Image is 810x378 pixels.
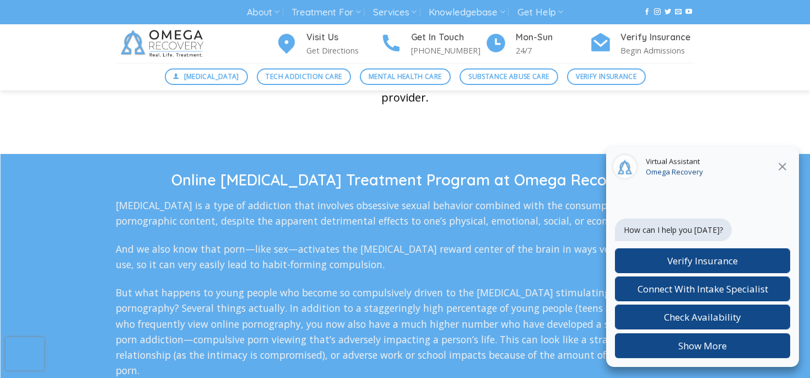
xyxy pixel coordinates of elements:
h4: Mon-Sun [516,30,590,45]
a: Tech Addiction Care [257,68,351,85]
a: Get In Touch [PHONE_NUMBER] [380,30,485,57]
a: About [247,2,279,23]
a: Follow on Facebook [644,8,650,16]
a: Knowledgebase [429,2,505,23]
a: Get Help [517,2,563,23]
a: Mental Health Care [360,68,451,85]
a: Visit Us Get Directions [276,30,380,57]
p: Begin Admissions [620,44,694,57]
p: [MEDICAL_DATA] is a type of addiction that involves obsessive sexual behavior combined with the c... [116,198,694,228]
a: Substance Abuse Care [460,68,558,85]
h1: Online [MEDICAL_DATA] Treatment Program at Omega Recovery [116,171,694,190]
a: Verify Insurance Begin Admissions [590,30,694,57]
p: Get Directions [306,44,380,57]
p: But what happens to young people who become so compulsively driven to the [MEDICAL_DATA] stimulat... [116,285,694,378]
h4: Get In Touch [411,30,485,45]
a: Verify Insurance [567,68,646,85]
span: Verify Insurance [576,71,636,82]
a: Services [373,2,417,23]
h4: Visit Us [306,30,380,45]
a: Send us an email [675,8,682,16]
p: 24/7 [516,44,590,57]
a: Treatment For [291,2,360,23]
span: [MEDICAL_DATA] [184,71,239,82]
a: Follow on YouTube [685,8,692,16]
p: And we also know that porn—like sex—activates the [MEDICAL_DATA] reward center of the brain in wa... [116,241,694,272]
a: Follow on Instagram [654,8,661,16]
p: [PHONE_NUMBER] [411,44,485,57]
a: [MEDICAL_DATA] [165,68,249,85]
span: Tech Addiction Care [266,71,342,82]
span: Mental Health Care [369,71,441,82]
a: Follow on Twitter [665,8,671,16]
span: Substance Abuse Care [468,71,549,82]
img: Omega Recovery [116,24,212,63]
h4: Verify Insurance [620,30,694,45]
